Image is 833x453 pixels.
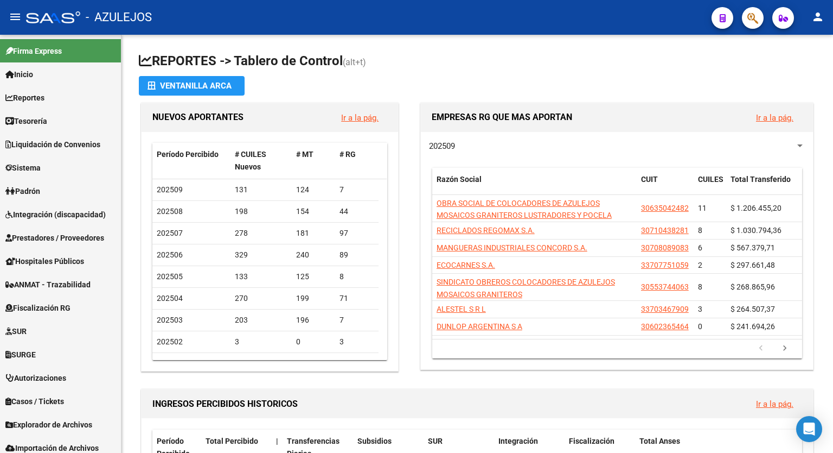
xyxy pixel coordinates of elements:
[86,5,152,29] span: - AZULEJOS
[569,437,614,445] span: Fiscalización
[339,227,374,240] div: 97
[698,204,707,212] span: 11
[698,243,702,252] span: 6
[5,302,71,314] span: Fiscalización RG
[157,359,183,368] span: 202501
[5,68,33,80] span: Inicio
[698,282,702,291] span: 8
[428,437,443,445] span: SUR
[731,226,781,235] span: $ 1.030.794,36
[437,226,535,235] span: RECICLADOS REGOMAX S.A.
[731,305,775,313] span: $ 264.507,37
[235,227,288,240] div: 278
[731,261,775,269] span: $ 297.661,48
[157,294,183,303] span: 202504
[276,437,278,445] span: |
[731,282,775,291] span: $ 268.865,96
[5,232,104,244] span: Prestadores / Proveedores
[498,437,538,445] span: Integración
[230,143,292,179] datatable-header-cell: # CUILES Nuevos
[296,249,331,261] div: 240
[641,305,689,313] span: 33703467909
[235,292,288,305] div: 270
[235,336,288,348] div: 3
[5,279,91,291] span: ANMAT - Trazabilidad
[756,399,793,409] a: Ir a la pág.
[796,416,822,442] div: Open Intercom Messenger
[339,249,374,261] div: 89
[339,357,374,370] div: 3
[235,314,288,326] div: 203
[698,322,702,331] span: 0
[432,168,637,204] datatable-header-cell: Razón Social
[5,395,64,407] span: Casos / Tickets
[296,205,331,218] div: 154
[641,261,689,269] span: 33707751059
[698,305,702,313] span: 3
[751,343,771,355] a: go to previous page
[641,282,689,291] span: 30553744063
[747,394,802,414] button: Ir a la pág.
[339,270,374,283] div: 8
[335,143,379,179] datatable-header-cell: # RG
[641,175,658,184] span: CUIT
[437,175,482,184] span: Razón Social
[296,184,331,196] div: 124
[5,372,66,384] span: Autorizaciones
[429,141,455,151] span: 202509
[437,322,522,331] span: DUNLOP ARGENTINA S A
[639,437,680,445] span: Total Anses
[694,168,726,204] datatable-header-cell: CUILES
[5,255,84,267] span: Hospitales Públicos
[726,168,802,204] datatable-header-cell: Total Transferido
[5,325,27,337] span: SUR
[296,292,331,305] div: 199
[641,226,689,235] span: 30710438281
[296,270,331,283] div: 125
[437,278,615,299] span: SINDICATO OBREROS COLOCADORES DE AZULEJOS MOSAICOS GRANITEROS
[296,150,313,159] span: # MT
[437,261,495,269] span: ECOCARNES S.A.
[152,112,244,122] span: NUEVOS APORTANTES
[296,357,331,370] div: 0
[5,92,44,104] span: Reportes
[641,322,689,331] span: 30602365464
[235,357,288,370] div: 3
[698,175,723,184] span: CUILES
[235,150,266,171] span: # CUILES Nuevos
[641,204,689,212] span: 30635042482
[296,227,331,240] div: 181
[5,349,36,361] span: SURGE
[235,184,288,196] div: 131
[731,322,775,331] span: $ 241.694,26
[296,314,331,326] div: 196
[157,250,183,259] span: 202506
[339,150,356,159] span: # RG
[339,314,374,326] div: 7
[152,399,298,409] span: INGRESOS PERCIBIDOS HISTORICOS
[157,337,183,346] span: 202502
[5,162,41,174] span: Sistema
[343,57,366,67] span: (alt+t)
[731,204,781,212] span: $ 1.206.455,20
[152,143,230,179] datatable-header-cell: Período Percibido
[5,139,100,150] span: Liquidación de Convenios
[339,205,374,218] div: 44
[339,292,374,305] div: 71
[139,76,245,96] button: Ventanilla ARCA
[747,108,802,128] button: Ir a la pág.
[139,52,816,71] h1: REPORTES -> Tablero de Control
[9,10,22,23] mat-icon: menu
[5,185,40,197] span: Padrón
[811,10,824,23] mat-icon: person
[731,175,791,184] span: Total Transferido
[157,207,183,216] span: 202508
[437,305,486,313] span: ALESTEL S R L
[5,45,62,57] span: Firma Express
[432,112,572,122] span: EMPRESAS RG QUE MAS APORTAN
[157,272,183,281] span: 202505
[157,185,183,194] span: 202509
[756,113,793,123] a: Ir a la pág.
[637,168,694,204] datatable-header-cell: CUIT
[339,184,374,196] div: 7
